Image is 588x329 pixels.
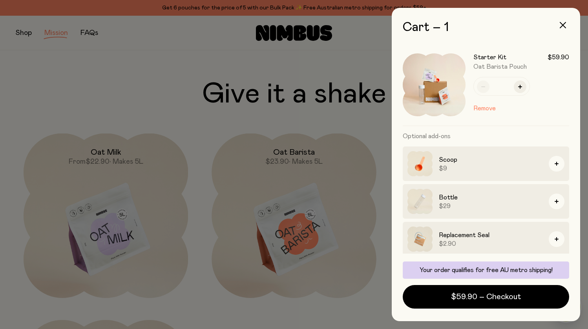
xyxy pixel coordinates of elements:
[439,155,542,164] h3: Scoop
[473,64,527,70] span: Oat Barista Pouch
[473,104,496,113] button: Remove
[439,240,542,248] span: $2.90
[439,193,542,202] h3: Bottle
[439,164,542,172] span: $9
[439,230,542,240] h3: Replacement Seal
[407,266,564,274] p: Your order qualifies for free AU metro shipping!
[403,285,569,309] button: $59.90 – Checkout
[473,53,506,61] h3: Starter Kit
[439,202,542,210] span: $29
[451,291,521,302] span: $59.90 – Checkout
[403,126,569,146] h3: Optional add-ons
[548,53,569,61] span: $59.90
[403,20,569,35] h2: Cart – 1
